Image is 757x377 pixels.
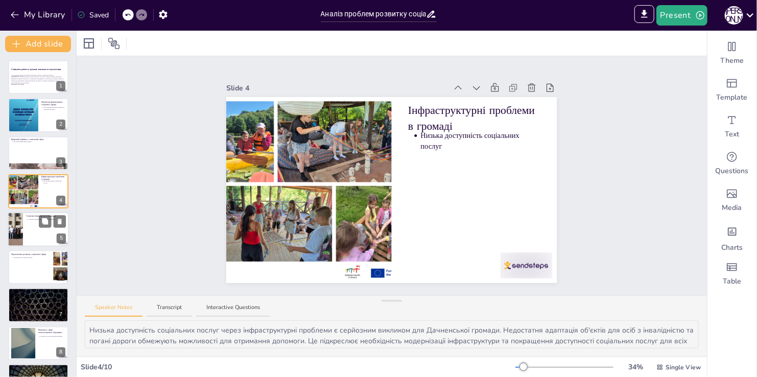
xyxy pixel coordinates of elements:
[720,56,744,66] span: Theme
[725,5,743,26] button: И [PERSON_NAME]
[721,243,743,253] span: Charts
[40,335,65,337] p: Потреба в психосоціальній підтримці
[108,37,120,50] span: Position
[707,219,756,255] div: Add charts and graphs
[707,145,756,182] div: Get real-time input from your audience
[8,60,68,94] div: 1
[39,215,51,227] button: Duplicate Slide
[41,175,65,181] p: Інфраструктурні проблеми в громаді
[656,5,707,26] button: Present
[11,253,51,256] p: Перспективи розвитку соціальної сфери
[321,7,426,21] input: Insert title
[707,255,756,292] div: Add a table
[11,366,65,369] p: Профілактика соціальних проблем
[81,35,97,52] div: Layout
[666,363,701,372] span: Single View
[11,84,65,86] p: Generated with [URL]
[634,5,654,26] span: Export to PowerPoint
[11,138,65,141] p: Кадровий дефіцит у соціальній сфері
[81,362,515,372] div: Slide 4 / 10
[8,212,69,247] div: 5
[722,203,742,213] span: Media
[29,219,66,221] p: Соціальні виклики посилюють навантаження
[421,131,540,152] p: Низька доступність соціальних послуг
[624,362,648,372] div: 34 %
[408,103,540,133] p: Інфраструктурні проблеми в громаді
[11,290,65,293] p: Напрями вдосконалення соціальної роботи
[85,303,143,317] button: Speaker Notes
[13,293,65,295] p: Ключові напрями вдосконалення
[8,288,68,322] div: 7
[41,100,65,106] p: Проблеми фінансування соціальної сфери
[725,6,743,25] div: И [PERSON_NAME]
[57,233,66,243] div: 5
[5,36,71,52] button: Add slide
[716,166,749,176] span: Questions
[707,182,756,219] div: Add images, graphics, shapes or video
[56,347,65,357] div: 8
[77,10,109,20] div: Saved
[56,271,65,281] div: 6
[56,81,65,91] div: 1
[13,368,65,370] p: Профілактика соціальних проблем
[8,7,69,23] button: My Library
[54,215,66,227] button: Delete Slide
[11,74,65,83] p: У цій презентації ми розглянемо проблеми розвитку соціальної сфери в [GEOGRAPHIC_DATA] громаді, з...
[723,276,741,287] span: Table
[725,129,739,139] span: Text
[85,320,699,348] textarea: Низька доступність соціальних послуг через інфраструктурні проблеми є серйозним викликом для Дачн...
[226,83,446,93] div: Slide 4
[56,310,65,319] div: 7
[707,72,756,108] div: Add ready made slides
[56,157,65,167] div: 3
[8,136,68,170] div: 3
[8,174,68,208] div: 4
[707,108,756,145] div: Add text boxes
[13,256,50,258] p: Співпраця та залучення ресурсів
[56,196,65,205] div: 4
[43,180,65,184] p: Низька доступність соціальних послуг
[8,326,68,360] div: 8
[56,120,65,129] div: 2
[38,328,65,334] p: Виклики у сфері психосоціальної підтримки
[147,303,192,317] button: Transcript
[43,106,65,110] p: Проблеми фінансування обмежують соціальні програми
[196,303,270,317] button: Interactive Questions
[8,98,68,132] div: 2
[26,215,66,218] p: Соціальні виклики та їх наслідки
[717,92,748,103] span: Template
[8,250,68,284] div: 6
[707,35,756,72] div: Change the overall theme
[11,68,61,70] strong: Соціальна робота в громаді: виклики та перспективи
[13,140,65,143] p: Нестача кваліфікованих кадрів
